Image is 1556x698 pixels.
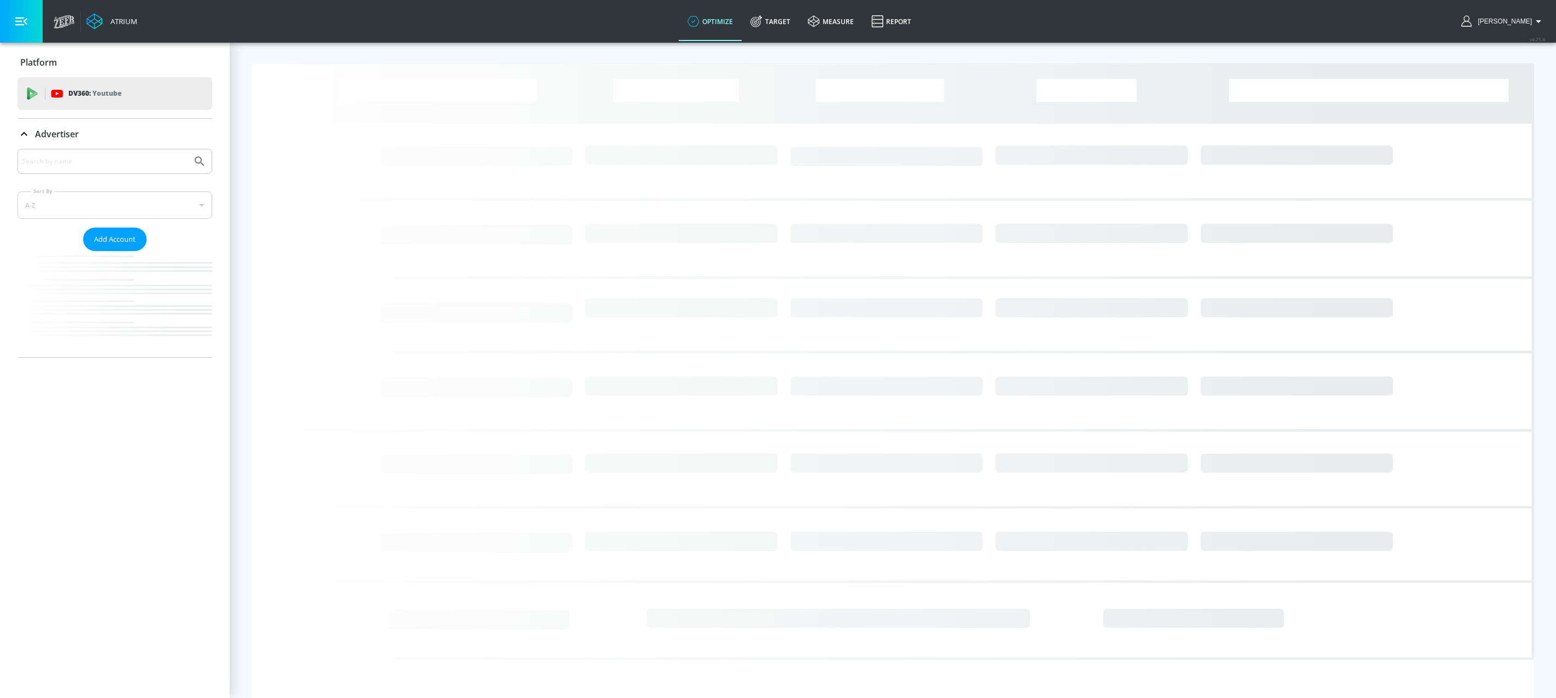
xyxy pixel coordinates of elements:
[92,88,121,99] p: Youtube
[1473,18,1532,25] span: login as: ashley.jan@zefr.com
[18,47,212,78] div: Platform
[83,228,147,251] button: Add Account
[20,56,57,68] p: Platform
[18,191,212,219] div: A-Z
[1461,15,1545,28] button: [PERSON_NAME]
[799,2,862,41] a: measure
[18,251,212,357] nav: list of Advertiser
[18,149,212,357] div: Advertiser
[742,2,799,41] a: Target
[106,16,137,26] div: Atrium
[18,77,212,110] div: DV360: Youtube
[35,128,79,140] p: Advertiser
[86,13,137,30] a: Atrium
[679,2,742,41] a: optimize
[94,233,136,246] span: Add Account
[31,188,55,195] label: Sort By
[18,119,212,149] div: Advertiser
[1530,36,1545,42] span: v 4.25.4
[22,154,188,168] input: Search by name
[862,2,920,41] a: Report
[68,88,121,100] p: DV360:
